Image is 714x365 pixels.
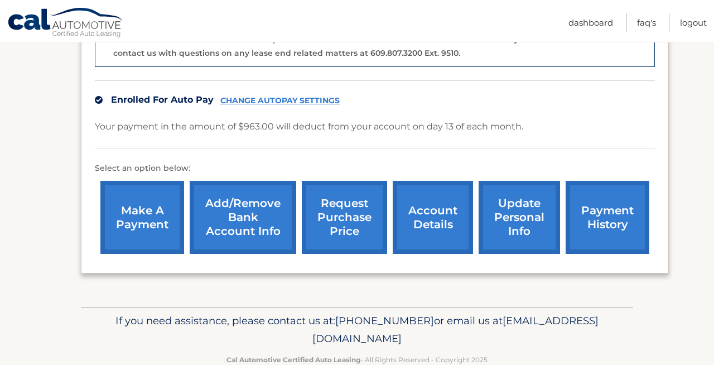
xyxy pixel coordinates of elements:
p: The end of your lease is approaching soon. A member of our lease end team will be in touch soon t... [113,21,648,58]
strong: Cal Automotive Certified Auto Leasing [226,356,360,364]
p: Select an option below: [95,162,655,175]
a: Logout [680,13,707,32]
a: Dashboard [568,13,613,32]
p: If you need assistance, please contact us at: or email us at [88,312,626,348]
span: [EMAIL_ADDRESS][DOMAIN_NAME] [312,314,599,345]
a: CHANGE AUTOPAY SETTINGS [220,96,340,105]
a: make a payment [100,181,184,254]
a: request purchase price [302,181,387,254]
a: update personal info [479,181,560,254]
span: [PHONE_NUMBER] [335,314,434,327]
a: payment history [566,181,649,254]
a: FAQ's [637,13,656,32]
span: Enrolled For Auto Pay [111,94,214,105]
a: Add/Remove bank account info [190,181,296,254]
a: Cal Automotive [7,7,124,40]
p: Your payment in the amount of $963.00 will deduct from your account on day 13 of each month. [95,119,523,135]
a: account details [393,181,473,254]
img: check.svg [95,96,103,104]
